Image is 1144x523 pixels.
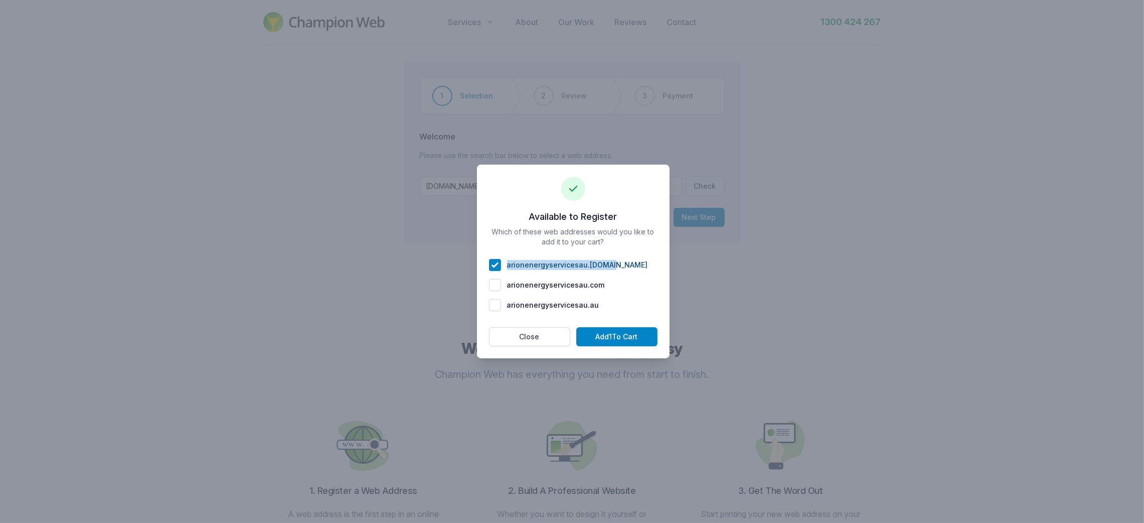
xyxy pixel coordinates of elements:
[507,280,605,290] span: arionenergyservicesau . com
[489,211,658,223] h3: Available to Register
[576,327,658,346] button: Add1To Cart
[507,260,648,270] span: arionenergyservicesau . [DOMAIN_NAME]
[489,327,570,346] button: Close
[489,227,658,315] p: Which of these web addresses would you like to add it to your cart?
[507,300,599,310] span: arionenergyservicesau . au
